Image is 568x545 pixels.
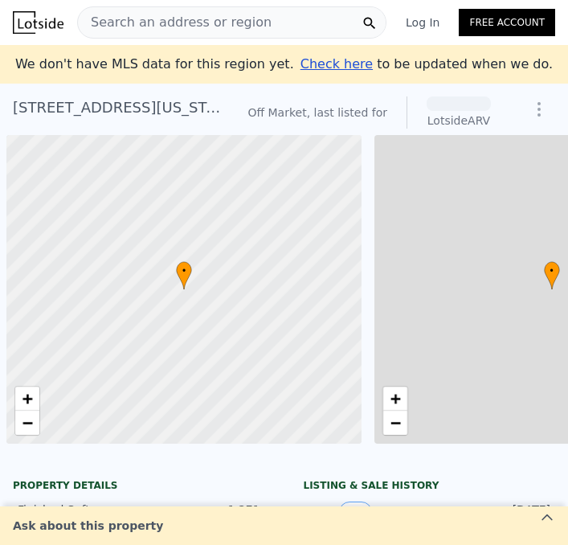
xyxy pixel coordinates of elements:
[139,502,260,518] div: 1,271
[390,412,400,432] span: −
[496,502,550,522] div: [DATE]
[22,412,33,432] span: −
[383,387,407,411] a: Zoom in
[15,55,553,74] div: We don't have MLS data for this region yet.
[523,93,555,125] button: Show Options
[13,479,265,492] div: Property details
[390,388,400,408] span: +
[3,518,173,534] div: Ask about this property
[22,388,33,408] span: +
[18,502,139,518] div: Finished Sqft
[176,264,192,278] span: •
[13,96,222,119] div: [STREET_ADDRESS][US_STATE] , San Antonio , [GEOGRAPHIC_DATA] 78228
[247,104,387,121] div: Off Market, last listed for
[300,55,553,74] div: to be updated when we do.
[78,13,272,32] span: Search an address or region
[339,502,373,522] button: View historical data
[309,502,417,522] div: Sold
[15,411,39,435] a: Zoom out
[176,261,192,289] div: •
[544,264,560,278] span: •
[13,11,63,34] img: Lotside
[15,387,39,411] a: Zoom in
[304,479,556,495] div: LISTING & SALE HISTORY
[544,261,560,289] div: •
[300,56,373,72] span: Check here
[459,9,555,36] a: Free Account
[386,14,459,31] a: Log In
[383,411,407,435] a: Zoom out
[427,113,491,129] div: Lotside ARV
